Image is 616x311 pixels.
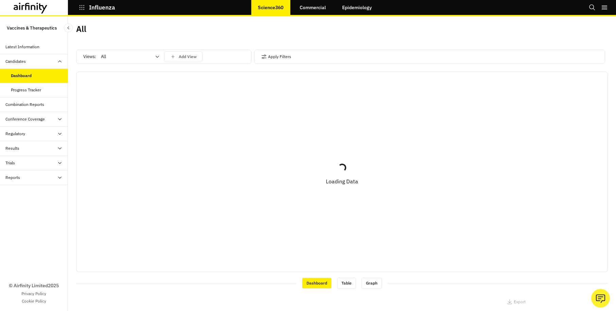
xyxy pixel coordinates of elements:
[337,278,356,289] div: Table
[5,116,45,122] div: Conference Coverage
[22,298,46,304] a: Cookie Policy
[5,58,26,65] div: Candidates
[79,2,115,13] button: Influenza
[302,278,332,289] div: Dashboard
[11,87,41,93] div: Progress Tracker
[591,289,610,308] button: Ask our analysts
[5,145,19,151] div: Results
[258,5,283,10] p: Science360
[5,102,44,108] div: Combination Reports
[179,54,197,59] p: Add View
[64,23,73,32] button: Close Sidebar
[326,177,358,185] p: Loading Data
[7,22,57,34] p: Vaccines & Therapeutics
[5,44,39,50] div: Latest Information
[5,160,15,166] div: Trials
[5,131,25,137] div: Regulatory
[11,73,32,79] div: Dashboard
[9,282,59,289] p: © Airfinity Limited 2025
[261,51,291,62] button: Apply Filters
[76,24,86,34] h2: All
[21,291,46,297] a: Privacy Policy
[83,51,203,62] div: Views:
[89,4,115,11] p: Influenza
[589,2,596,13] button: Search
[507,296,526,307] button: Export
[164,51,203,62] button: save changes
[362,278,382,289] div: Graph
[514,299,526,304] p: Export
[5,175,20,181] div: Reports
